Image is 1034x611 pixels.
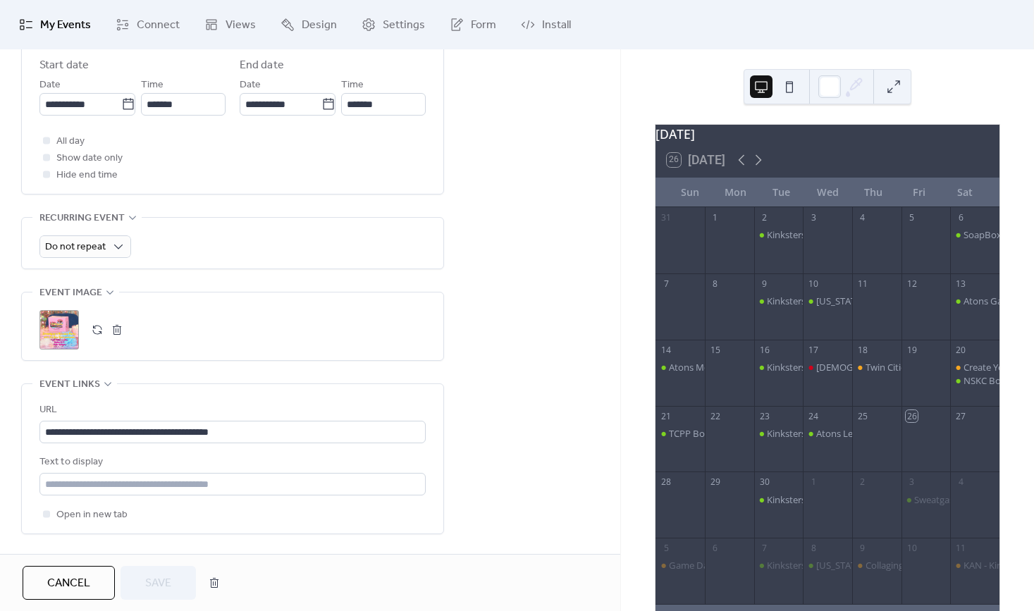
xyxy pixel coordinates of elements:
div: 6 [955,211,967,223]
div: 27 [955,410,967,422]
div: Kinksters In Recovery Meeting [754,295,804,307]
span: Event links [39,376,100,393]
span: Date [39,77,61,94]
span: Categories [39,550,98,567]
div: 4 [856,211,868,223]
div: Sun [667,178,713,206]
div: 2 [856,476,868,488]
span: Hide end time [56,167,118,184]
span: Design [302,17,337,34]
a: Connect [105,6,190,44]
div: Minnesota Leather Pride Board Meeting [803,559,852,572]
div: Game Day [656,559,705,572]
div: Twin Cities Leatherdykes Business Meeting [852,361,901,374]
div: 18 [856,344,868,356]
span: Do not repeat [45,237,106,257]
span: All day [56,133,85,150]
div: Create Your Own PRIDE Brick [950,361,999,374]
div: Kinksters In Recovery Meeting [767,228,894,241]
a: Settings [351,6,436,44]
span: Form [471,17,496,34]
div: Atons Game Night Leather & Levi event [950,295,999,307]
a: Design [270,6,347,44]
div: 8 [709,278,721,290]
a: Install [510,6,581,44]
div: Fri [897,178,942,206]
div: 10 [808,278,820,290]
div: Collaging with Layers: Learning how to tell a story through collage [852,559,901,572]
span: Install [542,17,571,34]
a: Cancel [23,566,115,600]
div: [DATE] [656,125,999,143]
div: Kinksters In Recovery Meeting [767,361,894,374]
div: Queer Silent Book Club Twin Cities [803,361,852,374]
div: Thu [851,178,897,206]
div: TCPP Board Meeting [656,427,705,440]
span: Time [341,77,364,94]
div: 30 [758,476,770,488]
div: 9 [856,543,868,555]
div: Kinksters In Recovery Meeting [754,493,804,506]
div: Text to display [39,454,423,471]
div: 28 [660,476,672,488]
div: 17 [808,344,820,356]
div: Sweatgasm Release Party [914,493,1021,506]
div: Sweatgasm Release Party [901,493,951,506]
div: 19 [906,344,918,356]
div: 22 [709,410,721,422]
div: 26 [906,410,918,422]
div: Kinksters In Recovery Meeting [767,295,894,307]
span: Open in new tab [56,507,128,524]
div: 21 [660,410,672,422]
div: 13 [955,278,967,290]
div: 29 [709,476,721,488]
span: Date [240,77,261,94]
div: 15 [709,344,721,356]
div: 3 [906,476,918,488]
span: Connect [137,17,180,34]
div: End date [240,57,284,74]
div: 6 [709,543,721,555]
div: [US_STATE] Leather Pride Board Meeting [816,295,987,307]
div: Atons Monthly Meeting [669,361,768,374]
div: Wed [805,178,851,206]
div: ; [39,310,79,350]
span: Views [226,17,256,34]
a: Form [439,6,507,44]
div: 2 [758,211,770,223]
div: 7 [660,278,672,290]
div: 23 [758,410,770,422]
div: Atons Leather Run Committee meeting [816,427,980,440]
div: Minnesota Leather Pride Board Meeting [803,295,852,307]
div: 9 [758,278,770,290]
div: Kinksters In Recovery Meeting [754,427,804,440]
div: Start date [39,57,89,74]
div: 7 [758,543,770,555]
div: Kinksters In Recovery Meeting [754,361,804,374]
div: Tue [758,178,804,206]
div: TCPP Board Meeting [669,427,756,440]
div: Kinksters In Recovery Meeting [767,559,894,572]
span: My Events [40,17,91,34]
div: 14 [660,344,672,356]
span: Event image [39,285,102,302]
div: Kinksters In Recovery Meeting [754,559,804,572]
div: 8 [808,543,820,555]
div: Kinksters In Recovery Meeting [767,427,894,440]
a: My Events [8,6,101,44]
span: Time [141,77,164,94]
div: 11 [856,278,868,290]
div: 16 [758,344,770,356]
div: 5 [906,211,918,223]
div: SoapBox: An Affinity Space for Kink Community Conversation [950,228,999,241]
div: 1 [709,211,721,223]
div: 20 [955,344,967,356]
div: 10 [906,543,918,555]
a: Views [194,6,266,44]
div: Atons Monthly Meeting [656,361,705,374]
div: Mon [713,178,758,206]
span: Settings [383,17,425,34]
div: Kinksters In Recovery Meeting [754,228,804,241]
div: [DEMOGRAPHIC_DATA] Silent Book Club Twin Cities [816,361,1034,374]
span: Recurring event [39,210,125,227]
